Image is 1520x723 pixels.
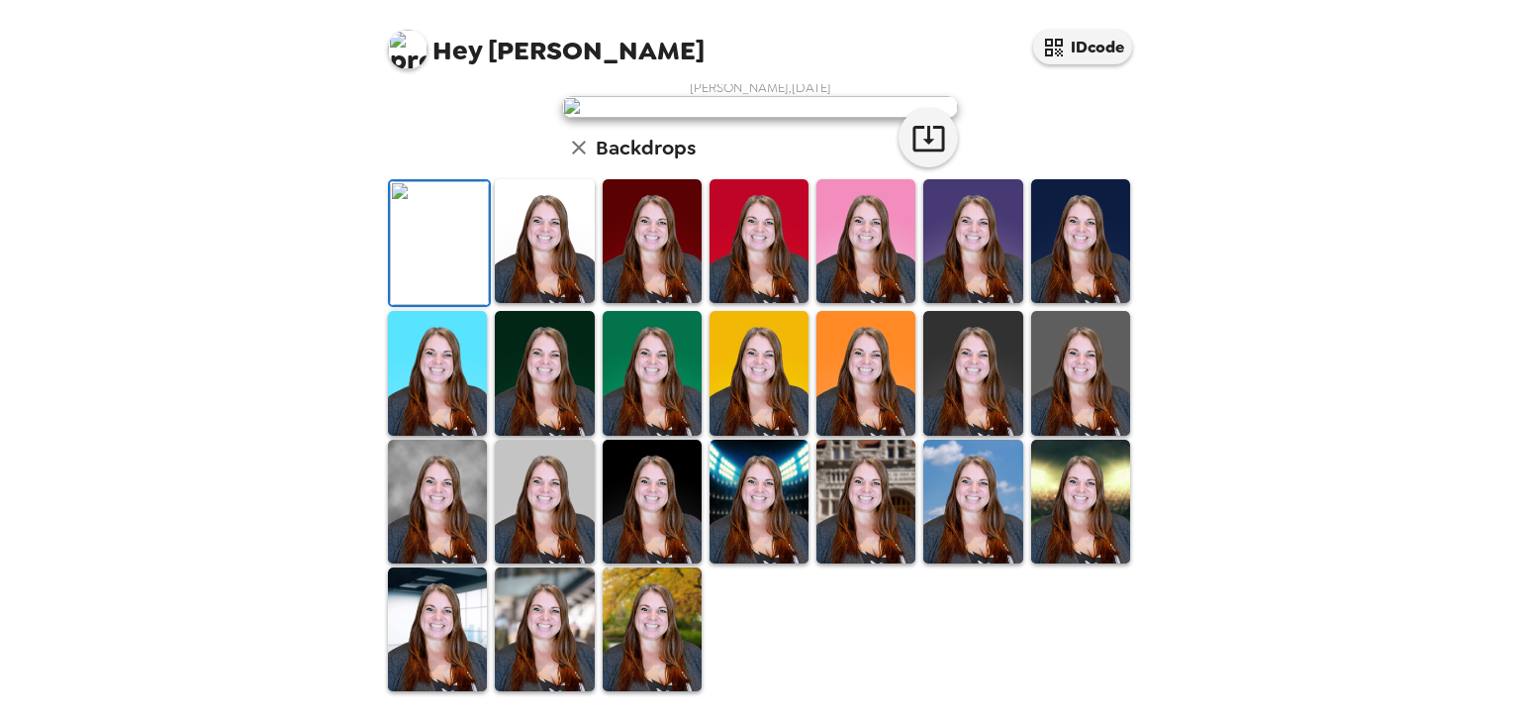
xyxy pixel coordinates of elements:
h6: Backdrops [596,132,696,163]
img: Original [390,181,489,305]
span: [PERSON_NAME] [388,20,705,64]
img: user [562,96,958,118]
img: profile pic [388,30,427,69]
span: [PERSON_NAME] , [DATE] [690,79,831,96]
button: IDcode [1033,30,1132,64]
span: Hey [432,33,482,68]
